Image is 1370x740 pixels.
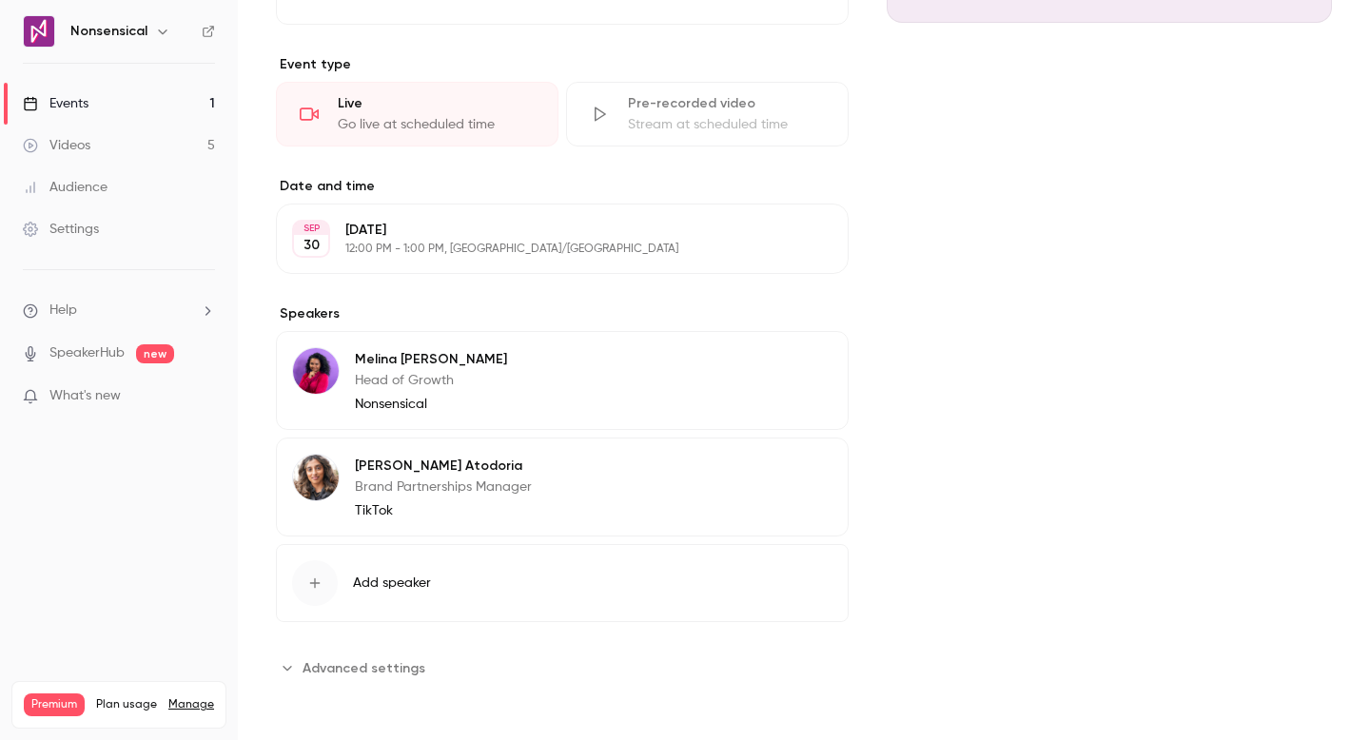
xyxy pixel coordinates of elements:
[303,236,320,255] p: 30
[168,697,214,712] a: Manage
[49,386,121,406] span: What's new
[338,94,535,113] div: Live
[276,438,849,536] div: Nilam Atodoria[PERSON_NAME] AtodoriaBrand Partnerships ManagerTikTok
[70,22,147,41] h6: Nonsensical
[353,574,431,593] span: Add speaker
[24,693,85,716] span: Premium
[23,301,215,321] li: help-dropdown-opener
[96,697,157,712] span: Plan usage
[628,94,825,113] div: Pre-recorded video
[23,178,108,197] div: Audience
[23,220,99,239] div: Settings
[23,94,88,113] div: Events
[345,242,748,257] p: 12:00 PM - 1:00 PM, [GEOGRAPHIC_DATA]/[GEOGRAPHIC_DATA]
[276,82,558,146] div: LiveGo live at scheduled time
[276,55,849,74] p: Event type
[49,343,125,363] a: SpeakerHub
[276,304,849,323] label: Speakers
[628,115,825,134] div: Stream at scheduled time
[24,16,54,47] img: Nonsensical
[192,388,215,405] iframe: Noticeable Trigger
[294,222,328,235] div: SEP
[276,544,849,622] button: Add speaker
[293,348,339,394] img: Melina Lee
[345,221,748,240] p: [DATE]
[355,395,507,414] p: Nonsensical
[136,344,174,363] span: new
[566,82,849,146] div: Pre-recorded videoStream at scheduled time
[355,457,532,476] p: [PERSON_NAME] Atodoria
[276,652,437,683] button: Advanced settings
[355,477,532,497] p: Brand Partnerships Manager
[303,658,425,678] span: Advanced settings
[276,331,849,430] div: Melina LeeMelina [PERSON_NAME]Head of GrowthNonsensical
[338,115,535,134] div: Go live at scheduled time
[23,136,90,155] div: Videos
[49,301,77,321] span: Help
[293,455,339,500] img: Nilam Atodoria
[355,350,507,369] p: Melina [PERSON_NAME]
[276,652,849,683] section: Advanced settings
[355,501,532,520] p: TikTok
[355,371,507,390] p: Head of Growth
[276,177,849,196] label: Date and time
